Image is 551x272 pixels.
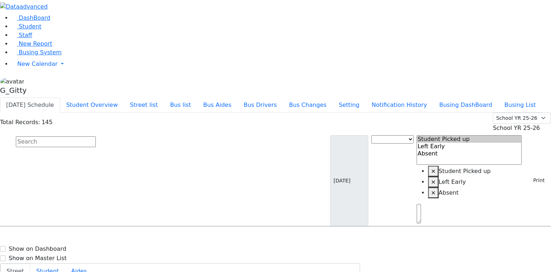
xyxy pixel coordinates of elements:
span: School YR 25-26 [493,124,540,131]
option: Student Picked up [417,136,522,143]
a: New Report [12,40,52,47]
button: Setting [333,98,366,113]
a: Student [12,23,41,30]
input: Search [16,136,96,147]
button: Bus Aides [197,98,237,113]
span: New Report [19,40,52,47]
span: Absent [439,189,459,196]
span: × [431,189,436,196]
li: Student Picked up [428,166,522,177]
button: Remove item [428,177,439,187]
a: Busing System [12,49,62,56]
li: Left Early [428,177,522,187]
button: Remove item [428,166,439,177]
label: Show on Master List [9,254,67,263]
a: New Calendar [12,57,551,71]
button: Bus Changes [283,98,333,113]
button: Busing DashBoard [433,98,498,113]
span: Left Early [439,178,466,185]
button: Bus Drivers [238,98,283,113]
span: New Calendar [17,60,58,67]
button: Street list [124,98,164,113]
select: Default select example [493,113,551,124]
button: Print [525,175,548,186]
span: Busing System [19,49,62,56]
span: 145 [41,119,53,126]
span: × [431,178,436,185]
span: DashBoard [19,14,50,21]
option: Absent [417,150,522,157]
label: Show on Dashboard [9,245,66,253]
button: Student Overview [60,98,124,113]
button: Remove item [428,187,439,198]
span: Staff [19,32,32,38]
span: × [431,168,436,174]
option: Left Early [417,143,522,150]
button: Notification History [366,98,433,113]
textarea: Search [417,204,421,223]
span: Student Picked up [439,168,491,174]
button: Busing List [498,98,542,113]
button: Bus list [164,98,197,113]
li: Absent [428,187,522,198]
a: DashBoard [12,14,50,21]
a: Staff [12,32,32,38]
span: Student [19,23,41,30]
